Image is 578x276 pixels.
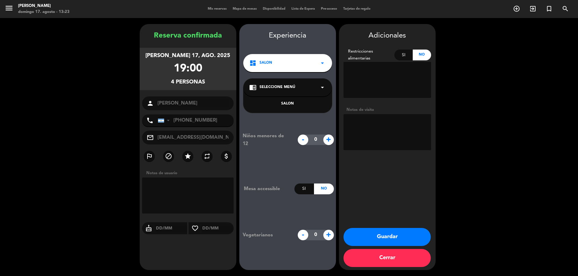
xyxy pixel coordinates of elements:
i: add_circle_outline [513,5,520,12]
i: mail_outline [147,134,154,141]
i: person [147,100,154,107]
i: favorite_border [188,225,202,232]
button: Cerrar [343,249,431,267]
div: Reserva confirmada [140,30,236,42]
span: Seleccione Menú [259,84,295,90]
div: SALON [249,101,326,107]
i: dashboard [249,59,256,67]
span: Lista de Espera [288,7,318,11]
i: block [165,153,172,160]
button: menu [5,4,14,15]
div: [PERSON_NAME] 17, ago. 2025 [145,51,230,60]
span: Pre-acceso [318,7,340,11]
div: Notas de visita [343,107,431,113]
div: Adicionales [343,30,431,42]
span: Mapa de mesas [230,7,260,11]
button: Guardar [343,228,431,246]
input: DD/MM [155,225,188,232]
div: Experiencia [239,30,336,42]
div: No [413,50,431,60]
i: exit_to_app [529,5,536,12]
i: turned_in_not [545,5,553,12]
i: menu [5,4,14,13]
div: [PERSON_NAME] [18,3,70,9]
i: arrow_drop_down [319,84,326,91]
div: 4 personas [171,78,205,86]
span: Disponibilidad [260,7,288,11]
i: search [562,5,569,12]
i: outlined_flag [146,153,153,160]
input: DD/MM [202,225,234,232]
i: arrow_drop_down [319,59,326,67]
span: + [323,230,334,240]
i: repeat [204,153,211,160]
i: cake [142,225,155,232]
div: Mesa accessible [239,185,294,193]
span: + [323,135,334,145]
div: Niños menores de 12 [238,132,294,148]
i: chrome_reader_mode [249,84,256,91]
div: Vegetarianos [238,231,294,239]
span: SALON [259,60,272,66]
div: Notas de usuario [143,170,236,176]
i: star [184,153,191,160]
div: Si [394,50,413,60]
div: 19:00 [174,60,202,78]
i: attach_money [223,153,230,160]
span: Tarjetas de regalo [340,7,374,11]
span: - [298,230,308,240]
div: Restricciones alimentarias [343,48,395,62]
div: Si [294,183,314,194]
div: domingo 17. agosto - 13:23 [18,9,70,15]
div: Argentina: +54 [158,115,172,126]
span: Mis reservas [205,7,230,11]
div: No [314,183,334,194]
span: - [298,135,308,145]
i: phone [146,117,154,124]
